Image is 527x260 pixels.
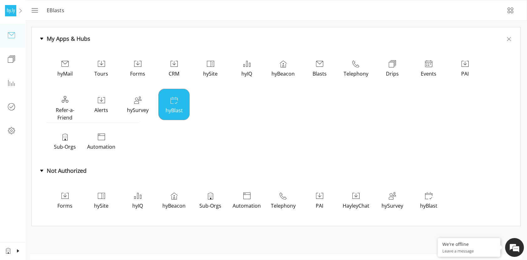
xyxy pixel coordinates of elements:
[51,143,79,151] p: Sub-Orgs
[269,70,297,77] p: hyBeacon
[124,70,152,77] p: Forms
[51,106,79,121] p: Refer-a-Friend
[305,70,334,77] p: Blasts
[342,70,370,77] p: Telephony
[11,31,26,47] img: d_692782471_company_1567716308916_692782471
[414,70,443,77] p: Events
[47,7,68,14] p: eBlasts
[451,70,479,77] p: PAI
[442,248,496,254] p: Leave a message
[196,70,224,77] p: hySite
[378,70,406,77] p: Drips
[47,167,87,174] div: Not Authorized
[160,107,188,114] p: hyBlast
[13,79,109,142] span: We are offline. Please leave us a message.
[27,3,42,18] button: menu
[39,167,513,174] div: Not Authorized
[103,3,118,18] div: Minimize live chat window
[51,70,79,77] p: hyMail
[47,35,90,42] div: My Apps & Hubs
[124,106,152,114] p: hySurvey
[3,171,119,193] textarea: Type your message and click 'Submit'
[92,193,114,202] em: Submit
[87,70,115,77] p: Tours
[442,241,496,247] div: We're offline
[87,106,115,114] p: Alerts
[39,35,513,42] div: My Apps & Hubs
[160,70,188,77] p: CRM
[233,70,261,77] p: hyIQ
[87,143,115,151] p: Automation
[33,35,105,43] div: Leave a message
